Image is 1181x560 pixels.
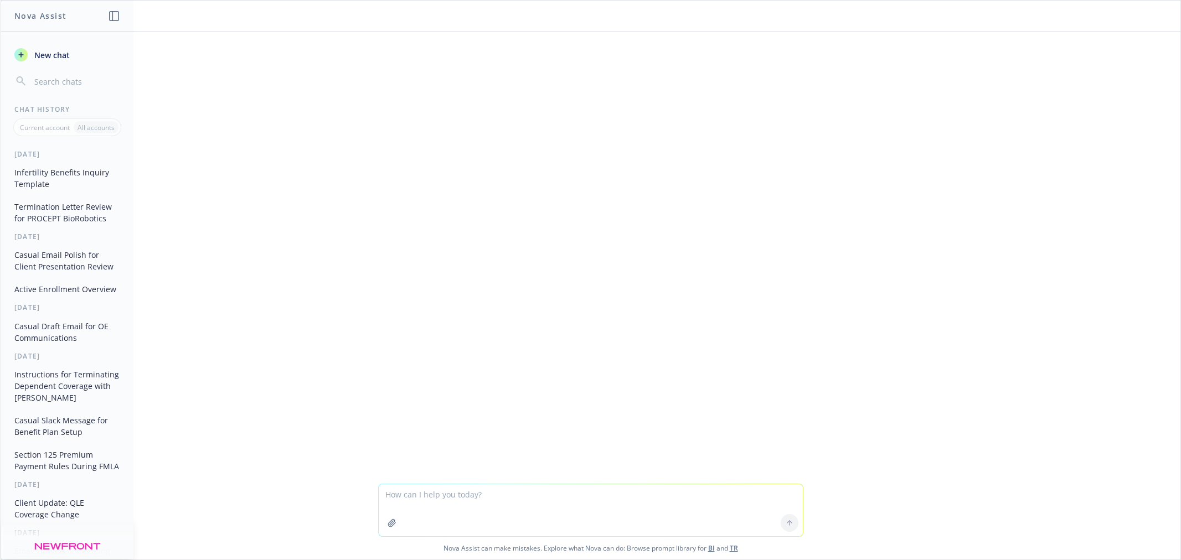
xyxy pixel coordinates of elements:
[1,528,133,537] div: [DATE]
[10,494,125,523] button: Client Update: QLE Coverage Change
[1,303,133,312] div: [DATE]
[10,317,125,347] button: Casual Draft Email for OE Communications
[730,543,738,553] a: TR
[32,49,70,61] span: New chat
[10,163,125,193] button: Infertility Benefits Inquiry Template
[1,232,133,241] div: [DATE]
[14,10,66,22] h1: Nova Assist
[10,198,125,227] button: Termination Letter Review for PROCEPT BioRobotics
[10,365,125,407] button: Instructions for Terminating Dependent Coverage with [PERSON_NAME]
[10,411,125,441] button: Casual Slack Message for Benefit Plan Setup
[1,105,133,114] div: Chat History
[20,123,70,132] p: Current account
[708,543,715,553] a: BI
[1,351,133,361] div: [DATE]
[32,74,120,89] input: Search chats
[1,149,133,159] div: [DATE]
[5,537,1176,559] span: Nova Assist can make mistakes. Explore what Nova can do: Browse prompt library for and
[10,246,125,276] button: Casual Email Polish for Client Presentation Review
[10,445,125,475] button: Section 125 Premium Payment Rules During FMLA
[78,123,115,132] p: All accounts
[1,480,133,489] div: [DATE]
[10,45,125,65] button: New chat
[10,280,125,298] button: Active Enrollment Overview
